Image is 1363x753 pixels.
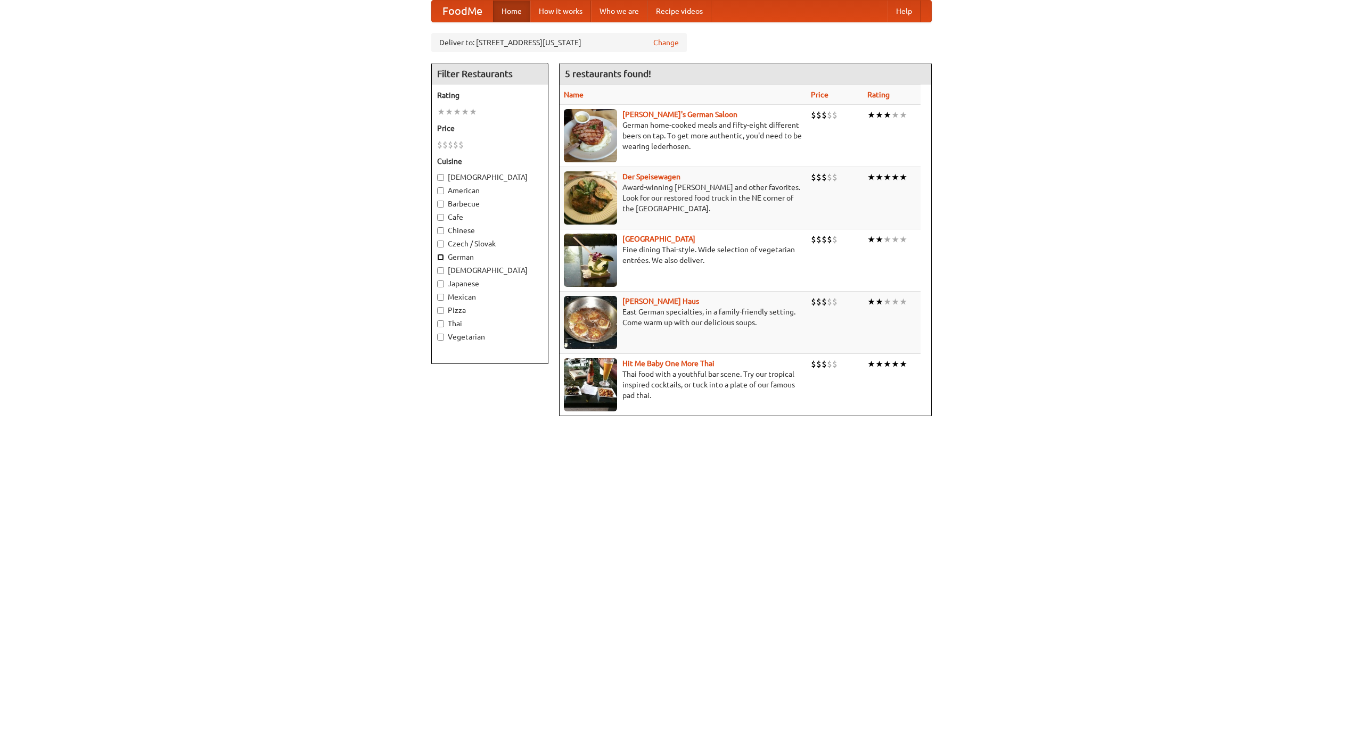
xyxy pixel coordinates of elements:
li: $ [827,109,832,121]
li: $ [816,296,822,308]
img: babythai.jpg [564,358,617,411]
li: $ [811,296,816,308]
li: ★ [445,106,453,118]
li: $ [832,109,837,121]
a: Name [564,90,584,99]
li: $ [816,109,822,121]
a: Help [888,1,921,22]
label: Chinese [437,225,543,236]
li: $ [832,296,837,308]
b: [GEOGRAPHIC_DATA] [622,235,695,243]
input: Thai [437,320,444,327]
li: $ [816,358,822,370]
label: [DEMOGRAPHIC_DATA] [437,265,543,276]
a: FoodMe [432,1,493,22]
li: ★ [883,296,891,308]
li: ★ [867,358,875,370]
li: $ [822,234,827,245]
li: ★ [891,171,899,183]
a: [PERSON_NAME] Haus [622,297,699,305]
li: ★ [899,171,907,183]
li: ★ [899,109,907,121]
li: $ [822,358,827,370]
h4: Filter Restaurants [432,63,548,85]
input: Czech / Slovak [437,241,444,247]
a: Recipe videos [647,1,711,22]
li: ★ [867,234,875,245]
input: Chinese [437,227,444,234]
li: ★ [453,106,461,118]
p: German home-cooked meals and fifty-eight different beers on tap. To get more authentic, you'd nee... [564,120,802,152]
li: ★ [899,296,907,308]
li: $ [827,358,832,370]
li: $ [442,139,448,151]
label: Cafe [437,212,543,222]
li: ★ [867,109,875,121]
li: ★ [875,358,883,370]
input: German [437,254,444,261]
label: Barbecue [437,198,543,209]
a: Der Speisewagen [622,172,680,181]
input: Mexican [437,294,444,301]
li: $ [811,358,816,370]
li: ★ [875,171,883,183]
input: Barbecue [437,201,444,208]
li: ★ [875,109,883,121]
a: Hit Me Baby One More Thai [622,359,715,368]
img: speisewagen.jpg [564,171,617,225]
b: [PERSON_NAME]'s German Saloon [622,110,737,119]
input: [DEMOGRAPHIC_DATA] [437,267,444,274]
p: East German specialties, in a family-friendly setting. Come warm up with our delicious soups. [564,307,802,328]
li: ★ [867,296,875,308]
p: Fine dining Thai-style. Wide selection of vegetarian entrées. We also deliver. [564,244,802,266]
h5: Price [437,123,543,134]
li: ★ [899,358,907,370]
img: satay.jpg [564,234,617,287]
li: ★ [883,171,891,183]
h5: Rating [437,90,543,101]
input: American [437,187,444,194]
div: Deliver to: [STREET_ADDRESS][US_STATE] [431,33,687,52]
a: Who we are [591,1,647,22]
label: Czech / Slovak [437,238,543,249]
a: Price [811,90,828,99]
li: $ [816,171,822,183]
input: Cafe [437,214,444,221]
li: ★ [875,296,883,308]
li: $ [822,109,827,121]
p: Award-winning [PERSON_NAME] and other favorites. Look for our restored food truck in the NE corne... [564,182,802,214]
label: American [437,185,543,196]
li: $ [448,139,453,151]
li: ★ [469,106,477,118]
p: Thai food with a youthful bar scene. Try our tropical inspired cocktails, or tuck into a plate of... [564,369,802,401]
li: $ [816,234,822,245]
input: Pizza [437,307,444,314]
img: kohlhaus.jpg [564,296,617,349]
label: German [437,252,543,262]
li: $ [822,296,827,308]
li: $ [832,358,837,370]
img: esthers.jpg [564,109,617,162]
li: ★ [899,234,907,245]
li: $ [811,234,816,245]
li: $ [811,171,816,183]
li: ★ [875,234,883,245]
li: ★ [883,109,891,121]
a: Change [653,37,679,48]
a: Rating [867,90,890,99]
label: Mexican [437,292,543,302]
li: $ [827,234,832,245]
a: Home [493,1,530,22]
li: ★ [867,171,875,183]
input: Vegetarian [437,334,444,341]
li: $ [437,139,442,151]
input: Japanese [437,280,444,287]
li: $ [822,171,827,183]
li: ★ [437,106,445,118]
input: [DEMOGRAPHIC_DATA] [437,174,444,181]
li: ★ [883,358,891,370]
label: Thai [437,318,543,329]
ng-pluralize: 5 restaurants found! [565,69,651,79]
